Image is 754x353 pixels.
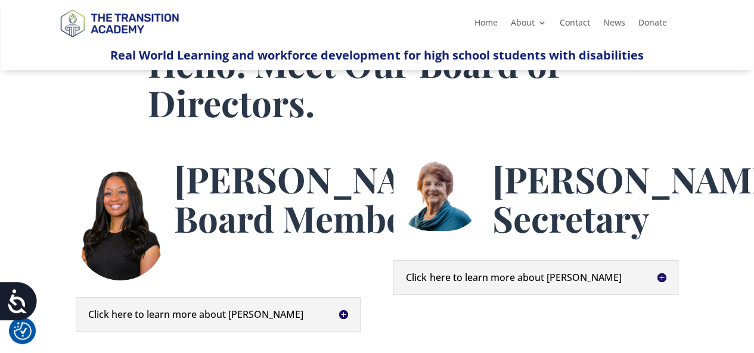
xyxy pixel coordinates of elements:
[510,18,546,32] a: About
[55,2,184,44] img: TTA Brand_TTA Primary Logo_Horizontal_Light BG
[14,322,32,340] img: Revisit consent button
[603,18,625,32] a: News
[148,39,560,126] span: Hello! Meet Our Board of Directors.
[88,310,348,319] h5: Click here to learn more about [PERSON_NAME]
[110,47,643,63] span: Real World Learning and workforce development for high school students with disabilities
[406,273,666,282] h5: Click here to learn more about [PERSON_NAME]
[14,322,32,340] button: Cookie Settings
[474,18,497,32] a: Home
[559,18,589,32] a: Contact
[638,18,666,32] a: Donate
[55,35,184,46] a: Logo-Noticias
[174,155,477,242] span: [PERSON_NAME], Board Member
